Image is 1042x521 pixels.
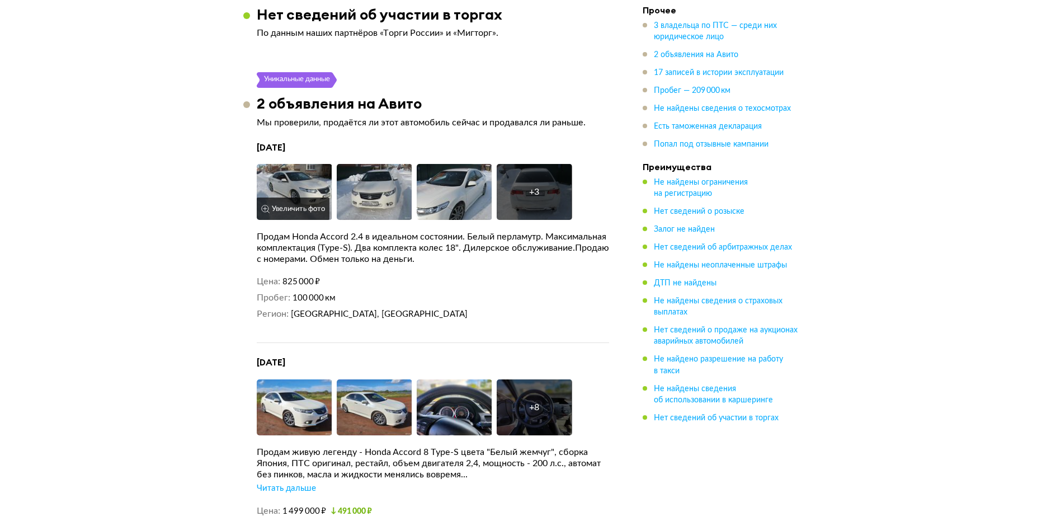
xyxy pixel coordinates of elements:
[654,355,783,374] span: Не найдено разрешение на работу в такси
[291,310,468,318] span: [GEOGRAPHIC_DATA], [GEOGRAPHIC_DATA]
[257,164,332,220] img: Car Photo
[654,105,791,112] span: Не найдены сведения о техосмотрах
[257,483,316,494] div: Читать дальше
[654,51,738,59] span: 2 объявления на Авито
[257,6,502,23] h3: Нет сведений об участии в торгах
[654,326,798,345] span: Нет сведений о продаже на аукционах аварийных автомобилей
[257,95,422,112] h3: 2 объявления на Авито
[257,447,609,480] div: Продам живую легенду - Honda Accord 8 Type-S цвета "Белый жемчуг", сборка Япония, ПТС оригинал, р...
[282,278,320,286] span: 825 000 ₽
[417,379,492,435] img: Car Photo
[257,276,280,288] dt: Цена
[257,308,289,320] dt: Регион
[257,142,609,153] h4: [DATE]
[257,292,290,304] dt: Пробег
[643,4,799,16] h4: Прочее
[257,117,609,128] p: Мы проверили, продаётся ли этот автомобиль сейчас и продавался ли раньше.
[257,356,609,368] h4: [DATE]
[654,261,787,269] span: Не найдены неоплаченные штрафы
[257,505,280,517] dt: Цена
[257,198,329,220] button: Увеличить фото
[654,123,762,130] span: Есть таможенная декларация
[529,186,539,198] div: + 3
[654,208,744,215] span: Нет сведений о розыске
[654,69,784,77] span: 17 записей в истории эксплуатации
[654,87,730,95] span: Пробег — 209 000 км
[654,226,715,233] span: Залог не найден
[654,384,773,403] span: Не найдены сведения об использовании в каршеринге
[337,164,412,220] img: Car Photo
[417,164,492,220] img: Car Photo
[263,72,331,88] div: Уникальные данные
[654,414,779,421] span: Нет сведений об участии в торгах
[331,508,372,515] small: 491 000 ₽
[654,243,792,251] span: Нет сведений об арбитражных делах
[654,140,768,148] span: Попал под отзывные кампании
[654,179,748,198] span: Не найдены ограничения на регистрацию
[282,507,326,515] span: 1 499 000 ₽
[529,402,539,413] div: + 8
[643,161,799,172] h4: Преимущества
[654,297,782,316] span: Не найдены сведения о страховых выплатах
[293,294,336,302] span: 100 000 км
[257,379,332,435] img: Car Photo
[654,22,777,41] span: 3 владельца по ПТС — среди них юридическое лицо
[337,379,412,435] img: Car Photo
[257,231,609,265] div: Продам Honda Accord 2.4 в идеальном состоянии. Белый перламутр. Максимальная комплектация (Type-S...
[257,27,609,39] p: По данным наших партнёров «Торги России» и «Мигторг».
[654,279,716,287] span: ДТП не найдены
